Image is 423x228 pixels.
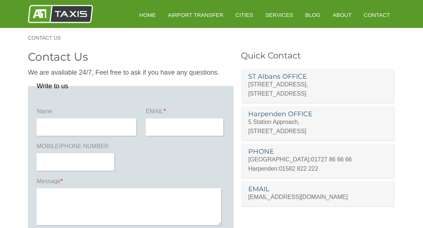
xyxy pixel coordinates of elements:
h3: Quick Contact [241,51,395,60]
a: 01727 86 66 66 [311,156,352,163]
h2: Contact Us [28,51,234,63]
p: 5 Station Approach, [STREET_ADDRESS] [248,117,386,136]
legend: Write to us [37,83,68,89]
label: Name [37,107,138,118]
a: Blog [300,6,326,24]
p: We are available 24/7, Feel free to ask if you have any questions. [28,68,234,77]
a: Contact Us [28,35,68,40]
label: Message [37,177,225,188]
h3: ST Albans OFFICE [248,73,386,80]
a: Contact [359,6,395,24]
a: Services [260,6,299,24]
a: Cities [230,6,258,24]
a: 01582 822 222 [279,165,318,172]
p: [GEOGRAPHIC_DATA]: [248,155,386,164]
a: About [328,6,357,24]
img: A1 Taxis [28,5,93,23]
a: [EMAIL_ADDRESS][DOMAIN_NAME] [248,194,348,200]
a: HOME [134,6,161,24]
a: Airport Transfer [163,6,228,24]
h3: EMAIL [248,186,386,192]
p: [STREET_ADDRESS], [STREET_ADDRESS] [248,80,386,98]
p: Harpenden: [248,164,386,173]
h3: Harpenden OFFICE [248,111,386,117]
h3: PHONE [248,148,386,155]
label: EMAIL [146,107,225,118]
label: MOBILE/PHONE NUMBER [37,142,116,153]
